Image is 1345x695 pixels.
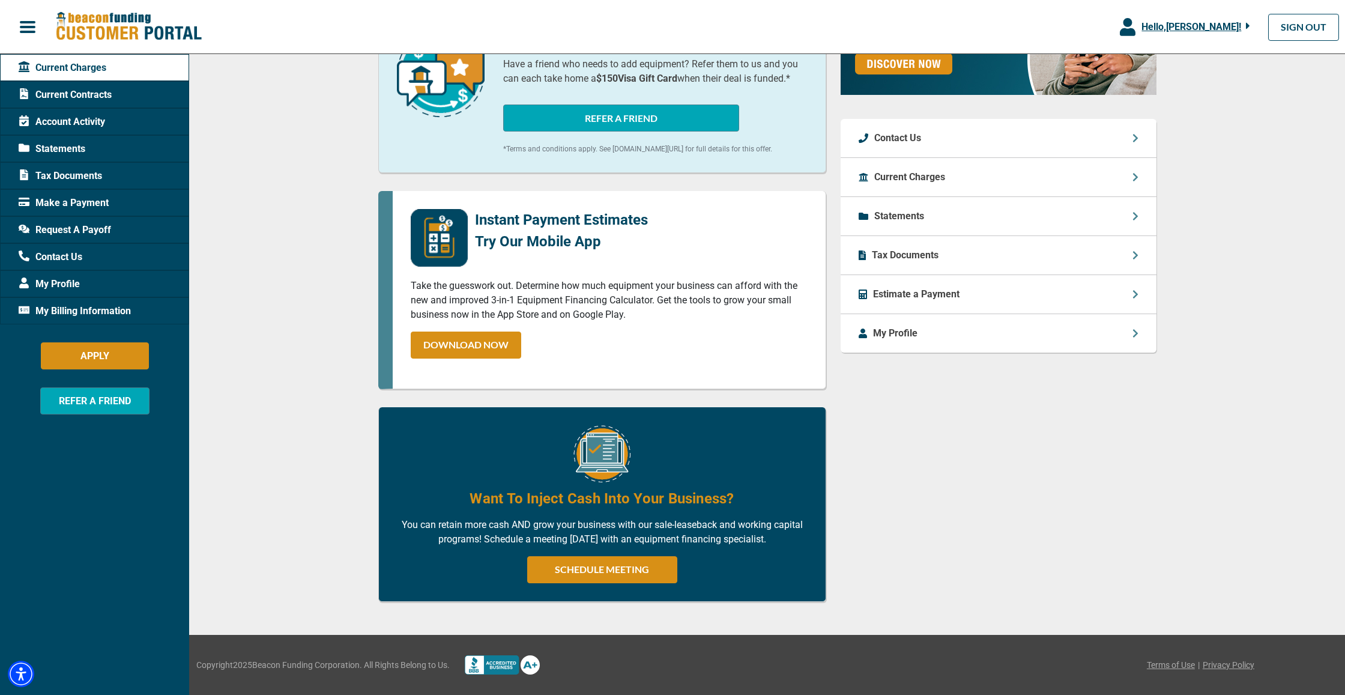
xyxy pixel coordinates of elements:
p: Current Charges [874,170,945,184]
p: Statements [874,209,924,223]
p: Take the guesswork out. Determine how much equipment your business can afford with the new and im... [411,279,808,322]
span: Account Activity [19,115,105,129]
a: SIGN OUT [1268,14,1339,41]
img: Beacon Funding Customer Portal Logo [55,11,202,42]
img: refer-a-friend-icon.png [397,29,485,117]
img: Better Bussines Beareau logo A+ [465,655,540,675]
span: My Billing Information [19,304,131,318]
p: Instant Payment Estimates [475,209,648,231]
span: My Profile [19,277,80,291]
h4: Want To Inject Cash Into Your Business? [470,488,734,509]
div: Accessibility Menu [8,661,34,687]
button: REFER A FRIEND [503,105,739,132]
p: My Profile [873,326,917,341]
img: mobile-app-logo.png [411,209,468,267]
p: Tax Documents [872,248,938,263]
span: Tax Documents [19,169,102,183]
span: Contact Us [19,250,82,264]
a: Privacy Policy [1203,659,1254,672]
a: SCHEDULE MEETING [527,556,677,583]
span: Current Contracts [19,88,112,102]
a: Terms of Use [1147,659,1195,672]
p: Contact Us [874,131,921,145]
span: Copyright 2025 Beacon Funding Corporation. All Rights Belong to Us. [196,659,450,672]
span: | [1198,659,1200,672]
p: You can retain more cash AND grow your business with our sale-leaseback and working capital progr... [397,518,808,547]
button: REFER A FRIEND [40,387,150,414]
span: Hello, [PERSON_NAME] ! [1141,21,1241,32]
b: $150 Visa Gift Card [596,73,677,84]
img: Equipment Financing Online Image [573,425,630,482]
a: DOWNLOAD NOW [411,332,521,359]
span: Make a Payment [19,196,109,210]
span: Request A Payoff [19,223,111,237]
p: Estimate a Payment [873,287,960,302]
span: Current Charges [19,61,106,75]
p: Have a friend who needs to add equipment? Refer them to us and you can each take home a when thei... [503,57,808,86]
span: Statements [19,142,85,156]
p: *Terms and conditions apply. See [DOMAIN_NAME][URL] for full details for this offer. [503,144,808,154]
button: APPLY [41,342,149,369]
p: Try Our Mobile App [475,231,648,252]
